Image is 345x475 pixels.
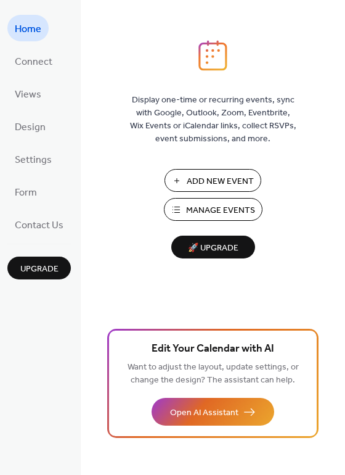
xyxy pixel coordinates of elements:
[7,211,71,238] a: Contact Us
[15,118,46,137] span: Design
[152,398,274,426] button: Open AI Assistant
[15,52,52,72] span: Connect
[15,216,63,235] span: Contact Us
[7,47,60,74] a: Connect
[7,257,71,279] button: Upgrade
[7,15,49,41] a: Home
[186,204,255,217] span: Manage Events
[128,359,299,389] span: Want to adjust the layout, update settings, or change the design? The assistant can help.
[187,175,254,188] span: Add New Event
[164,169,261,192] button: Add New Event
[7,146,59,172] a: Settings
[164,198,262,221] button: Manage Events
[15,151,52,170] span: Settings
[15,20,41,39] span: Home
[152,341,274,358] span: Edit Your Calendar with AI
[171,236,255,258] button: 🚀 Upgrade
[130,94,296,146] span: Display one-time or recurring events, sync with Google, Outlook, Zoom, Eventbrite, Wix Events or ...
[7,113,53,139] a: Design
[15,85,41,104] span: Views
[15,183,37,202] span: Form
[20,263,59,276] span: Upgrade
[198,40,227,71] img: logo_icon.svg
[170,407,238,419] span: Open AI Assistant
[179,240,248,257] span: 🚀 Upgrade
[7,80,49,107] a: Views
[7,178,44,205] a: Form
